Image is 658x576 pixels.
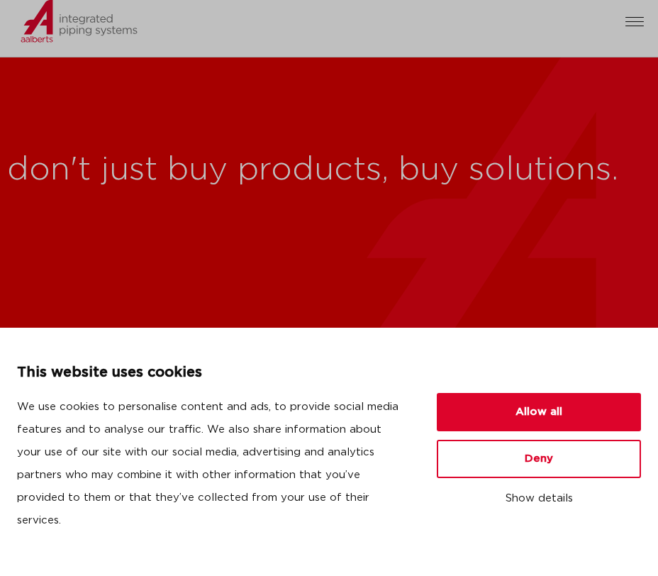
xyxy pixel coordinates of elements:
[437,440,641,478] button: Deny
[17,396,403,532] p: We use cookies to personalise content and ads, to provide social media features and to analyse ou...
[17,362,403,384] p: This website uses cookies
[437,487,641,511] button: Show details
[437,393,641,431] button: Allow all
